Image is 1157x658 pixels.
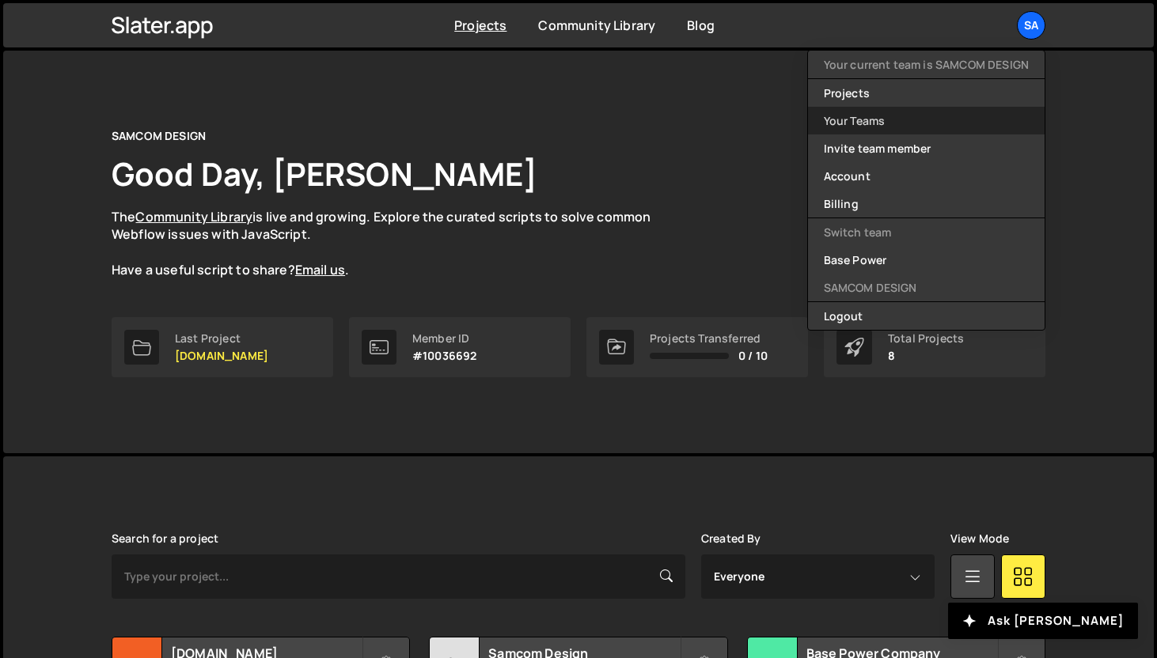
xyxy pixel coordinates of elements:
[135,208,252,225] a: Community Library
[112,127,206,146] div: SAMCOM DESIGN
[412,332,476,345] div: Member ID
[808,107,1045,134] a: Your Teams
[808,162,1045,190] a: Account
[454,17,506,34] a: Projects
[1017,11,1045,40] a: SA
[112,208,681,279] p: The is live and growing. Explore the curated scripts to solve common Webflow issues with JavaScri...
[412,350,476,362] p: #10036692
[295,261,345,278] a: Email us
[808,302,1045,330] button: Logout
[950,532,1009,545] label: View Mode
[808,79,1045,107] a: Projects
[112,554,685,599] input: Type your project...
[112,532,218,545] label: Search for a project
[808,190,1045,217] a: Billing
[538,17,655,34] a: Community Library
[808,134,1045,162] a: Invite team member
[687,17,715,34] a: Blog
[112,317,333,377] a: Last Project [DOMAIN_NAME]
[808,246,1045,274] a: Base Power
[175,350,268,362] p: [DOMAIN_NAME]
[650,332,768,345] div: Projects Transferred
[701,532,761,545] label: Created By
[112,152,537,195] h1: Good Day, [PERSON_NAME]
[738,350,768,362] span: 0 / 10
[888,332,964,345] div: Total Projects
[948,603,1138,639] button: Ask [PERSON_NAME]
[888,350,964,362] p: 8
[175,332,268,345] div: Last Project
